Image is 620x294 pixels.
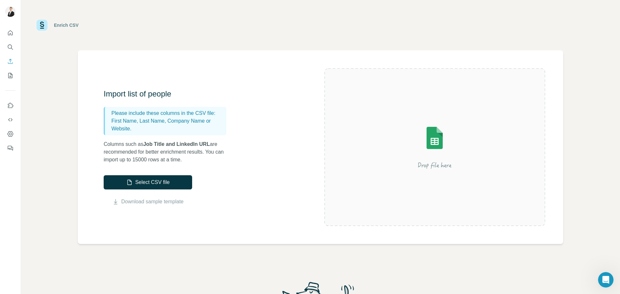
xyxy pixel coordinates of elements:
button: Select CSV file [104,175,192,189]
p: Columns such as are recommended for better enrichment results. You can import up to 15000 rows at... [104,140,233,164]
iframe: Intercom live chat [598,272,614,288]
button: Enrich CSV [5,56,15,67]
img: Surfe Logo [36,20,47,31]
div: Enrich CSV [54,22,78,28]
button: Download sample template [104,198,192,206]
button: Search [5,41,15,53]
span: Job Title and LinkedIn URL [143,141,210,147]
button: Use Surfe on LinkedIn [5,100,15,111]
a: Download sample template [121,198,184,206]
button: Feedback [5,142,15,154]
button: My lists [5,70,15,81]
h3: Import list of people [104,89,233,99]
button: Dashboard [5,128,15,140]
img: Surfe Illustration - Drop file here or select below [377,108,493,186]
p: First Name, Last Name, Company Name or Website. [111,117,224,133]
button: Quick start [5,27,15,39]
button: Use Surfe API [5,114,15,126]
img: Avatar [5,6,15,17]
p: Please include these columns in the CSV file: [111,109,224,117]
